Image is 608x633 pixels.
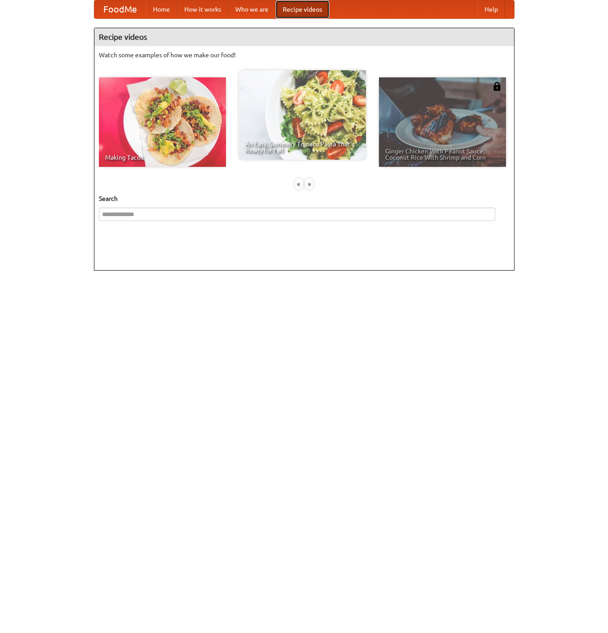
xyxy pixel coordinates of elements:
a: FoodMe [94,0,146,18]
a: Help [477,0,505,18]
span: An Easy, Summery Tomato Pasta That's Ready for Fall [245,141,360,153]
a: Who we are [228,0,276,18]
span: Making Tacos [105,154,220,161]
a: How it works [177,0,228,18]
a: Home [146,0,177,18]
a: Recipe videos [276,0,329,18]
a: Making Tacos [99,77,226,167]
h5: Search [99,194,510,203]
h4: Recipe videos [94,28,514,46]
div: « [295,178,303,190]
div: » [305,178,313,190]
img: 483408.png [493,82,502,91]
p: Watch some examples of how we make our food! [99,51,510,59]
a: An Easy, Summery Tomato Pasta That's Ready for Fall [239,70,366,160]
